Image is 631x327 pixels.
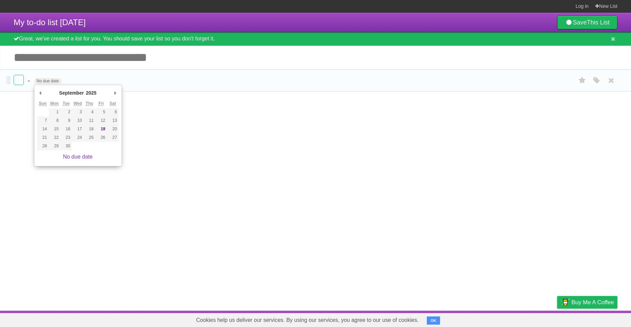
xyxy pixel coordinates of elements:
span: My to-do list [DATE] [14,18,86,27]
a: Developers [489,312,517,325]
abbr: Saturday [110,101,116,106]
button: 11 [84,116,95,125]
button: 19 [95,125,107,133]
div: September [58,88,85,98]
button: 4 [84,108,95,116]
abbr: Monday [50,101,59,106]
div: 2025 [85,88,97,98]
abbr: Sunday [39,101,47,106]
abbr: Tuesday [63,101,69,106]
a: Buy me a coffee [557,296,617,309]
a: About [467,312,481,325]
button: 7 [37,116,49,125]
span: Buy me a coffee [571,296,614,308]
abbr: Friday [98,101,103,106]
abbr: Thursday [86,101,93,106]
button: 22 [49,133,60,142]
button: 26 [95,133,107,142]
button: 8 [49,116,60,125]
abbr: Wednesday [74,101,82,106]
a: Suggest a feature [575,312,617,325]
button: 13 [107,116,118,125]
button: 20 [107,125,118,133]
span: - [28,76,32,85]
button: OK [427,316,440,325]
span: Cookies help us deliver our services. By using our services, you agree to our use of cookies. [189,313,425,327]
button: 14 [37,125,49,133]
button: 12 [95,116,107,125]
b: This List [587,19,610,26]
button: 21 [37,133,49,142]
button: 2 [60,108,72,116]
button: 16 [60,125,72,133]
button: 27 [107,133,118,142]
button: 24 [72,133,83,142]
button: 29 [49,142,60,150]
button: 9 [60,116,72,125]
a: Terms [525,312,540,325]
span: No due date [34,78,62,84]
button: 23 [60,133,72,142]
button: 5 [95,108,107,116]
button: 30 [60,142,72,150]
button: 6 [107,108,118,116]
a: No due date [63,154,93,160]
button: 1 [49,108,60,116]
a: Privacy [548,312,566,325]
label: Star task [576,75,589,86]
button: 3 [72,108,83,116]
button: 17 [72,125,83,133]
button: 10 [72,116,83,125]
button: 18 [84,125,95,133]
label: Done [14,75,24,85]
img: Buy me a coffee [561,296,570,308]
a: SaveThis List [557,16,617,29]
button: 25 [84,133,95,142]
button: 15 [49,125,60,133]
button: Next Month [112,88,119,98]
button: Previous Month [37,88,44,98]
button: 28 [37,142,49,150]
